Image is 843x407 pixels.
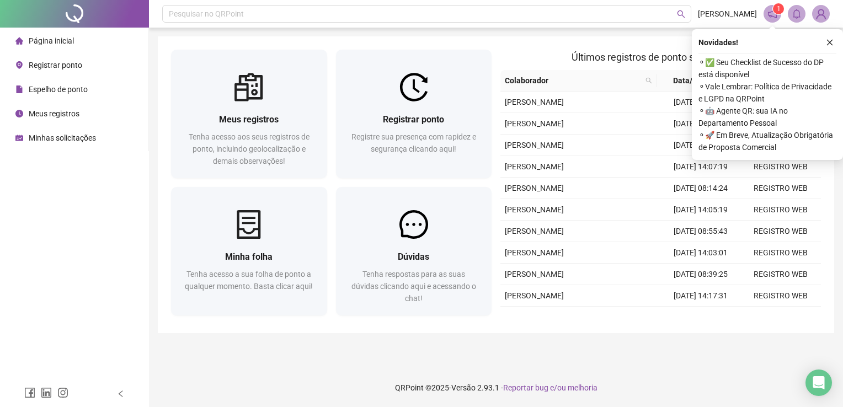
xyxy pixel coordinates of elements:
span: 1 [777,5,781,13]
span: Colaborador [505,74,641,87]
span: [PERSON_NAME] [505,119,564,128]
span: Data/Hora [661,74,721,87]
td: [DATE] 08:14:24 [661,178,741,199]
span: search [643,72,654,89]
span: schedule [15,134,23,142]
span: Minha folha [225,251,273,262]
span: Tenha acesso a sua folha de ponto a qualquer momento. Basta clicar aqui! [185,270,313,291]
span: instagram [57,387,68,398]
td: REGISTRO WEB [741,221,821,242]
span: linkedin [41,387,52,398]
td: [DATE] 08:13:27 [661,307,741,328]
span: Dúvidas [398,251,429,262]
a: Meus registrosTenha acesso aos seus registros de ponto, incluindo geolocalização e demais observa... [171,50,327,178]
span: [PERSON_NAME] [505,291,564,300]
span: environment [15,61,23,69]
span: search [677,10,685,18]
span: facebook [24,387,35,398]
span: ⚬ ✅ Seu Checklist de Sucesso do DP está disponível [698,56,836,81]
td: REGISTRO WEB [741,199,821,221]
a: DúvidasTenha respostas para as suas dúvidas clicando aqui e acessando o chat! [336,187,492,315]
td: REGISTRO WEB [741,156,821,178]
span: Reportar bug e/ou melhoria [503,383,597,392]
span: Registrar ponto [383,114,444,125]
span: bell [792,9,802,19]
span: Tenha acesso aos seus registros de ponto, incluindo geolocalização e demais observações! [189,132,310,165]
td: [DATE] 14:17:07 [661,113,741,135]
a: Registrar pontoRegistre sua presença com rapidez e segurança clicando aqui! [336,50,492,178]
span: Meus registros [29,109,79,118]
div: Open Intercom Messenger [805,369,832,396]
td: REGISTRO WEB [741,178,821,199]
span: ⚬ 🤖 Agente QR: sua IA no Departamento Pessoal [698,105,836,129]
span: Novidades ! [698,36,738,49]
td: REGISTRO WEB [741,307,821,328]
td: REGISTRO WEB [741,242,821,264]
span: close [826,39,834,46]
span: [PERSON_NAME] [505,98,564,106]
span: Tenha respostas para as suas dúvidas clicando aqui e acessando o chat! [351,270,476,303]
span: file [15,85,23,93]
span: Registrar ponto [29,61,82,69]
span: Registre sua presença com rapidez e segurança clicando aqui! [351,132,476,153]
span: Minhas solicitações [29,133,96,142]
span: Página inicial [29,36,74,45]
span: [PERSON_NAME] [505,270,564,279]
span: ⚬ 🚀 Em Breve, Atualização Obrigatória de Proposta Comercial [698,129,836,153]
span: [PERSON_NAME] [505,248,564,257]
td: [DATE] 08:55:43 [661,221,741,242]
span: [PERSON_NAME] [505,162,564,171]
span: [PERSON_NAME] [505,184,564,192]
span: [PERSON_NAME] [505,205,564,214]
footer: QRPoint © 2025 - 2.93.1 - [149,368,843,407]
span: [PERSON_NAME] [698,8,757,20]
span: search [645,77,652,84]
td: [DATE] 14:05:19 [661,199,741,221]
span: clock-circle [15,110,23,117]
span: notification [767,9,777,19]
td: [DATE] 14:07:19 [661,156,741,178]
span: [PERSON_NAME] [505,141,564,149]
span: home [15,37,23,45]
td: [DATE] 14:03:01 [661,242,741,264]
td: [DATE] 14:17:31 [661,285,741,307]
span: Espelho de ponto [29,85,88,94]
span: [PERSON_NAME] [505,227,564,235]
td: REGISTRO WEB [741,264,821,285]
sup: 1 [773,3,784,14]
span: Últimos registros de ponto sincronizados [572,51,750,63]
td: [DATE] 08:39:25 [661,264,741,285]
td: [DATE] 08:07:46 [661,135,741,156]
span: ⚬ Vale Lembrar: Política de Privacidade e LGPD na QRPoint [698,81,836,105]
td: REGISTRO WEB [741,285,821,307]
span: Versão [451,383,476,392]
span: left [117,390,125,398]
td: [DATE] 10:54:53 [661,92,741,113]
th: Data/Hora [657,70,734,92]
img: 86812 [813,6,829,22]
a: Minha folhaTenha acesso a sua folha de ponto a qualquer momento. Basta clicar aqui! [171,187,327,315]
span: Meus registros [219,114,279,125]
